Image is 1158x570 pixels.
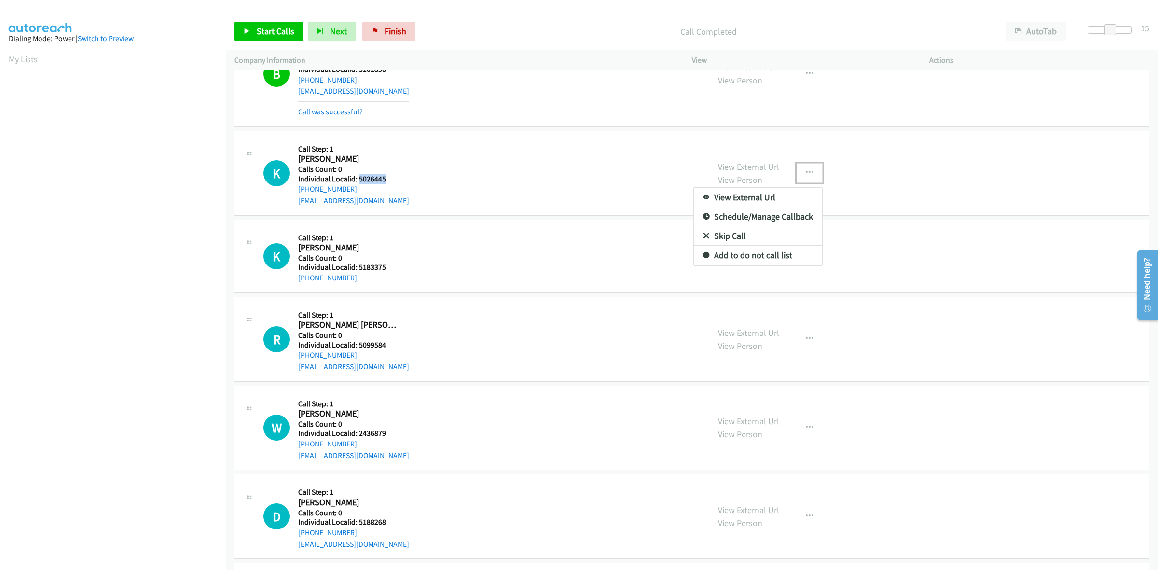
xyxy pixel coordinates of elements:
h1: D [263,503,289,529]
a: Add to do not call list [694,246,822,265]
div: Dialing Mode: Power | [9,33,217,44]
a: My Lists [9,54,38,65]
a: Switch to Preview [78,34,134,43]
div: The call is yet to be attempted [263,243,289,269]
div: The call is yet to be attempted [263,326,289,352]
iframe: Dialpad [9,74,226,533]
iframe: Resource Center [1130,247,1158,323]
h1: R [263,326,289,352]
a: Skip Call [694,226,822,246]
h1: W [263,415,289,441]
div: The call is yet to be attempted [263,415,289,441]
a: View External Url [694,188,822,207]
div: The call is yet to be attempted [263,503,289,529]
a: Schedule/Manage Callback [694,207,822,226]
h1: K [263,243,289,269]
